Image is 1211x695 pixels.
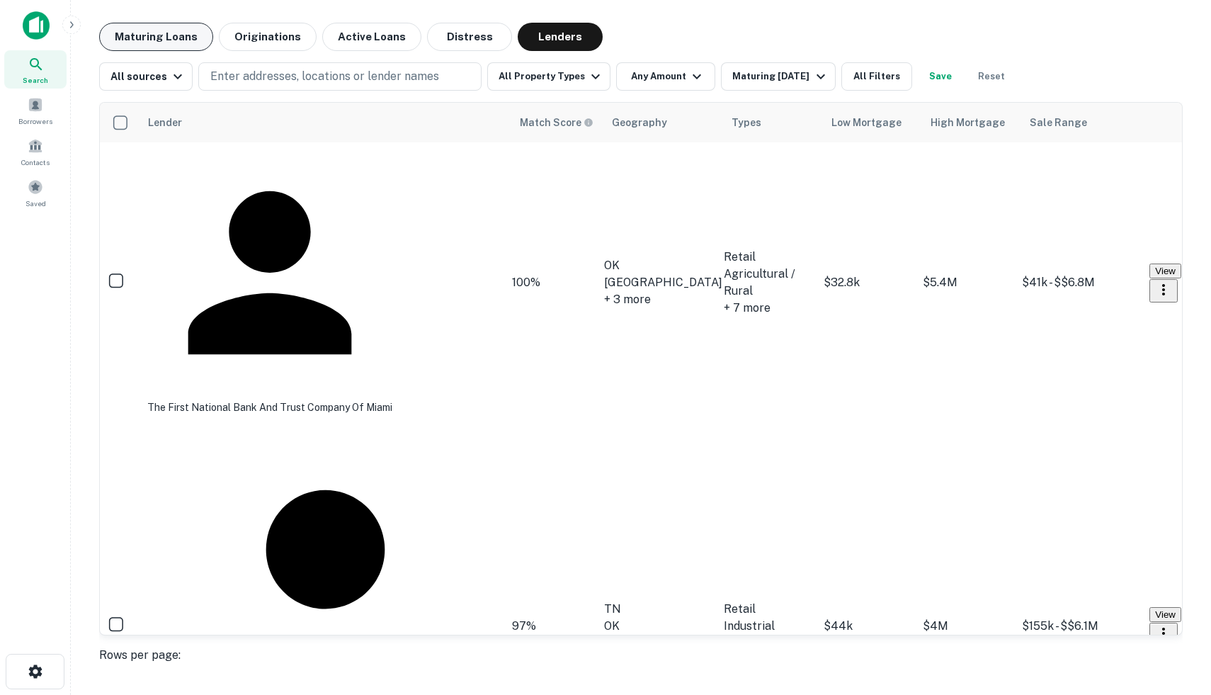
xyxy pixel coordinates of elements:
div: Industrial [724,618,823,635]
p: Rows per page: [99,647,1183,664]
td: $5.4M [922,142,1021,423]
td: $32.8k [823,142,922,423]
button: Maturing Loans [99,23,213,51]
button: All Filters [841,62,912,91]
img: capitalize-icon.png [23,11,50,40]
th: Lender [140,103,511,142]
div: Retail [724,249,823,266]
div: + 3 more [604,291,722,308]
div: Matching Properties: 37, hasApolloMatch: undefined [512,274,603,291]
th: Types [723,103,824,142]
a: Contacts [4,132,67,171]
div: + 7 more [724,300,823,317]
span: Saved [25,198,46,209]
div: Sale Range [1030,114,1087,131]
div: [GEOGRAPHIC_DATA] [604,274,722,291]
span: Search [23,74,48,86]
div: Agricultural / Rural [724,266,823,300]
div: Capitalize uses an advanced AI algorithm to match your search with the best lender. The match sco... [520,115,593,130]
a: Borrowers [4,91,67,130]
button: Any Amount [616,62,715,91]
h6: Match Score [520,115,591,130]
button: Maturing [DATE] [721,62,835,91]
div: Lender [148,114,182,131]
div: Types [732,114,761,131]
th: Low Mortgage [823,103,922,142]
div: Low Mortgage [831,114,902,131]
span: Borrowers [18,115,52,127]
button: Originations [219,23,317,51]
button: All Property Types [487,62,610,91]
button: Lenders [518,23,603,51]
button: Active Loans [322,23,421,51]
th: Sale Range [1021,103,1149,142]
div: High Mortgage [931,114,1005,131]
button: View [1149,264,1181,278]
p: Enter addresses, locations or lender names [210,68,439,85]
a: Saved [4,174,67,212]
div: OK [604,257,722,274]
div: All sources [110,68,186,85]
th: Geography [603,103,723,142]
div: Maturing [DATE] [732,68,829,85]
button: Distress [427,23,512,51]
td: $41k - $$6.8M [1021,142,1149,423]
button: Reset [969,62,1014,91]
th: Capitalize uses an advanced AI algorithm to match your search with the best lender. The match sco... [511,103,603,142]
iframe: Chat Widget [1140,582,1211,650]
th: High Mortgage [922,103,1021,142]
div: Retail [724,601,823,618]
a: Search [4,50,67,89]
div: The First National Bank And Trust Company Of Miami [147,150,392,415]
div: Geography [612,114,667,131]
button: Enter addresses, locations or lender names [198,62,482,91]
button: All sources [99,62,193,91]
div: TN [604,601,722,618]
button: Save your search to get updates of matches that match your search criteria. [918,62,963,91]
div: Matching Properties: 20, hasApolloMatch: undefined [512,618,603,635]
span: Contacts [21,157,50,168]
div: OK [604,618,722,635]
